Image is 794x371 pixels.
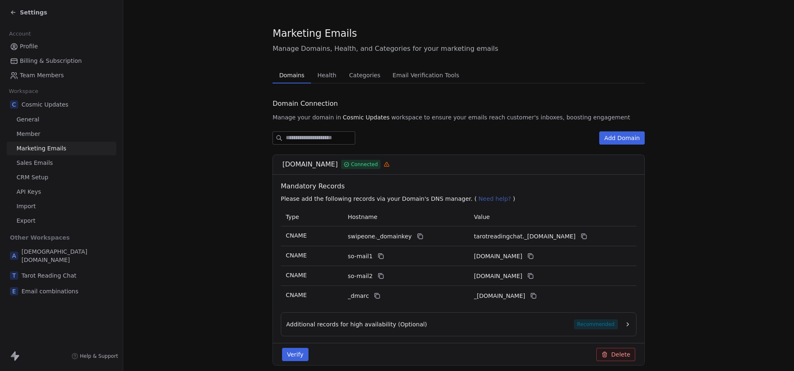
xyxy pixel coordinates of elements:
[276,69,308,81] span: Domains
[17,173,48,182] span: CRM Setup
[7,214,116,228] a: Export
[7,185,116,199] a: API Keys
[7,113,116,126] a: General
[17,216,36,225] span: Export
[72,353,118,359] a: Help & Support
[22,100,68,109] span: Cosmic Updates
[273,27,357,40] span: Marketing Emails
[348,272,373,281] span: so-mail2
[20,8,47,17] span: Settings
[574,319,618,329] span: Recommended
[286,272,307,278] span: CNAME
[286,320,427,328] span: Additional records for high availability (Optional)
[17,202,36,211] span: Import
[10,8,47,17] a: Settings
[7,171,116,184] a: CRM Setup
[348,292,369,300] span: _dmarc
[351,161,378,168] span: Connected
[273,113,341,121] span: Manage your domain in
[80,353,118,359] span: Help & Support
[20,42,38,51] span: Profile
[17,115,39,124] span: General
[5,28,34,40] span: Account
[474,232,576,241] span: tarotreadingchat._domainkey.swipeone.email
[599,131,645,145] button: Add Domain
[281,181,640,191] span: Mandatory Records
[346,69,383,81] span: Categories
[10,287,18,295] span: E
[7,127,116,141] a: Member
[281,195,640,203] p: Please add the following records via your Domain's DNS manager. ( )
[348,232,412,241] span: swipeone._domainkey
[22,247,113,264] span: [DEMOGRAPHIC_DATA][DOMAIN_NAME]
[7,69,116,82] a: Team Members
[596,348,635,361] button: Delete
[7,200,116,213] a: Import
[20,57,82,65] span: Billing & Subscription
[343,113,390,121] span: Cosmic Updates
[282,159,338,169] span: [DOMAIN_NAME]
[273,44,645,54] span: Manage Domains, Health, and Categories for your marketing emails
[282,348,309,361] button: Verify
[286,252,307,259] span: CNAME
[348,252,373,261] span: so-mail1
[17,159,53,167] span: Sales Emails
[7,156,116,170] a: Sales Emails
[474,272,522,281] span: tarotreadingchat2.swipeone.email
[7,40,116,53] a: Profile
[507,113,630,121] span: customer's inboxes, boosting engagement
[286,292,307,298] span: CNAME
[17,188,41,196] span: API Keys
[286,213,338,221] p: Type
[7,231,73,244] span: Other Workspaces
[17,130,41,138] span: Member
[391,113,505,121] span: workspace to ensure your emails reach
[286,232,307,239] span: CNAME
[348,214,378,220] span: Hostname
[389,69,462,81] span: Email Verification Tools
[5,85,42,98] span: Workspace
[10,100,18,109] span: C
[17,144,66,153] span: Marketing Emails
[22,271,77,280] span: Tarot Reading Chat
[474,252,522,261] span: tarotreadingchat1.swipeone.email
[286,319,631,329] button: Additional records for high availability (Optional)Recommended
[10,271,18,280] span: T
[7,142,116,155] a: Marketing Emails
[10,252,18,260] span: A
[20,71,64,80] span: Team Members
[314,69,340,81] span: Health
[273,99,338,109] span: Domain Connection
[474,214,490,220] span: Value
[7,54,116,68] a: Billing & Subscription
[22,287,79,295] span: Email combinations
[474,292,525,300] span: _dmarc.swipeone.email
[478,195,511,202] span: Need help?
